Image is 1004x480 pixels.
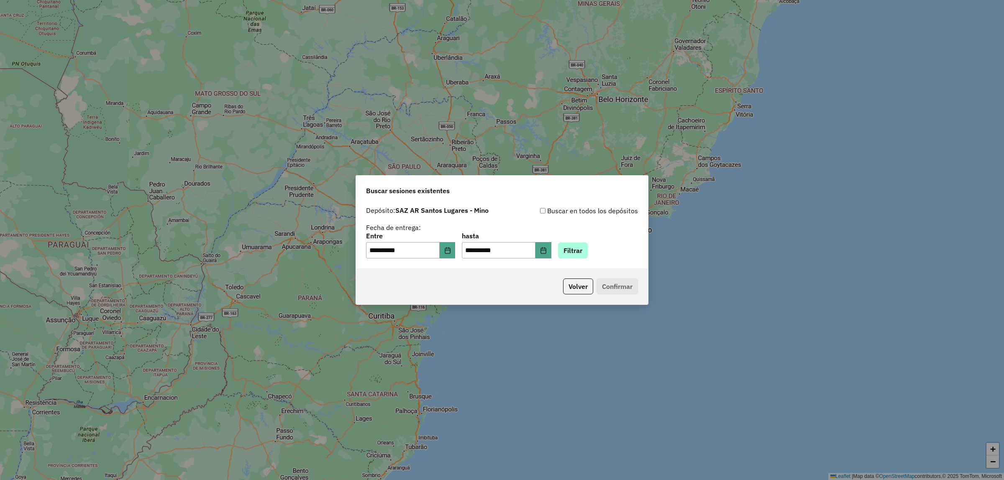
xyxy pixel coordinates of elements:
div: Buscar en todos los depósitos [502,206,638,216]
label: hasta [462,231,551,241]
strong: SAZ AR Santos Lugares - Mino [395,206,489,214]
button: Choose Date [535,242,551,259]
label: Depósito: [366,205,489,215]
button: Filtrar [558,243,588,258]
span: Buscar sesiones existentes [366,186,450,196]
label: Entre [366,231,455,241]
button: Volver [563,278,593,294]
label: Fecha de entrega: [366,222,421,232]
button: Choose Date [440,242,456,259]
